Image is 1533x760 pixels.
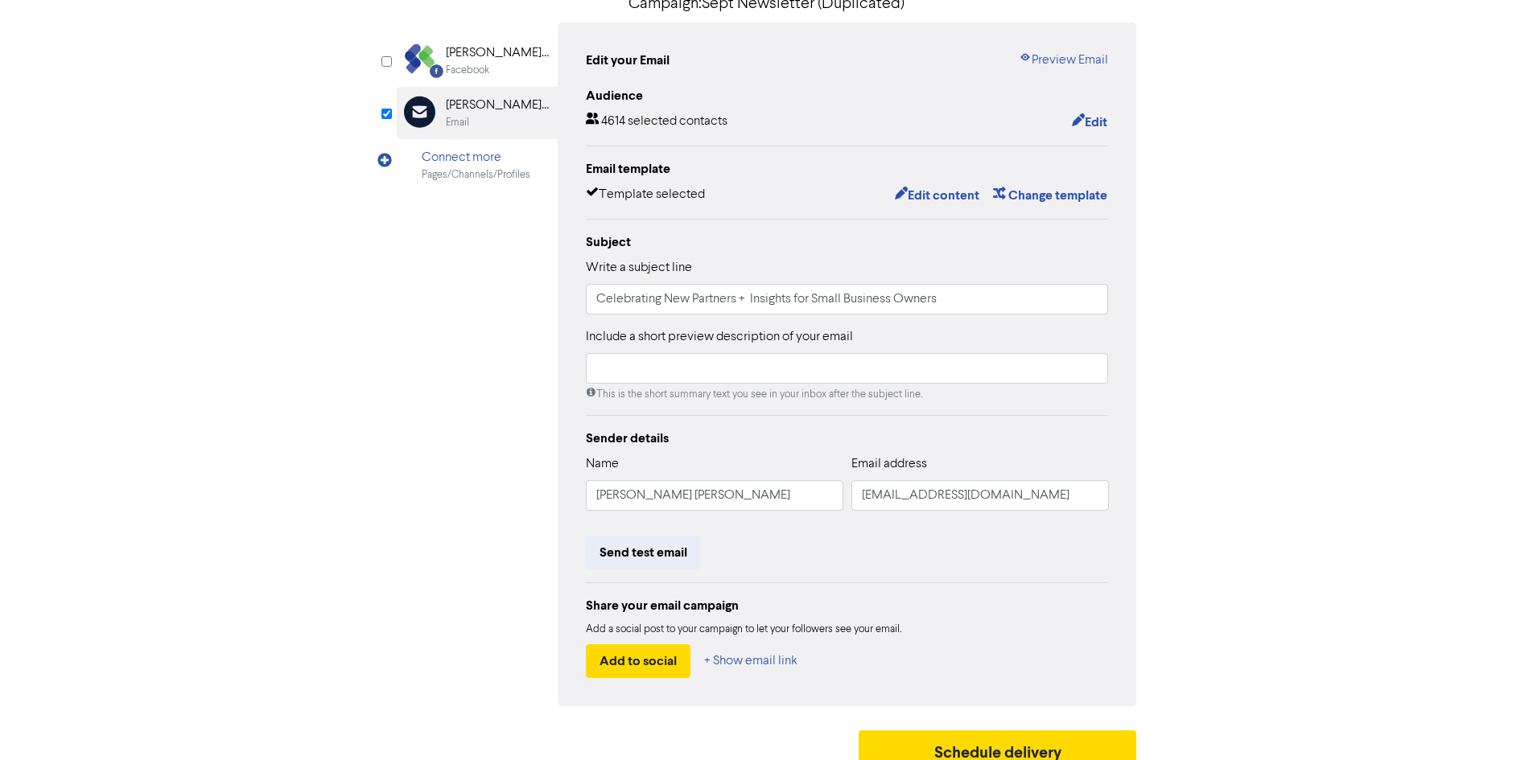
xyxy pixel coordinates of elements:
button: Edit content [894,185,980,206]
div: Facebook [PERSON_NAME] [PERSON_NAME] Financial GroupFacebook [397,35,558,87]
div: 4614 selected contacts [586,112,727,133]
div: Add a social post to your campaign to let your followers see your email. [586,622,1109,638]
iframe: Chat Widget [1453,683,1533,760]
div: Email [446,115,469,130]
label: Email address [851,454,927,474]
div: Subject [586,232,1109,252]
div: [PERSON_NAME] [PERSON_NAME] Financial Group [446,43,549,63]
img: Facebook [404,43,435,76]
div: Share your email campaign [586,596,1109,615]
button: Send test email [586,536,701,569]
div: Sender details [586,429,1109,448]
div: [PERSON_NAME] [PERSON_NAME] [446,96,549,115]
div: Email template [586,159,1109,179]
label: Write a subject line [586,258,692,277]
a: Preview Email [1019,51,1108,70]
button: Change template [992,185,1108,206]
div: Facebook [446,63,489,78]
label: Include a short preview description of your email [586,327,853,347]
div: [PERSON_NAME] [PERSON_NAME]Email [397,87,558,139]
button: Edit [1071,112,1108,133]
div: This is the short summary text you see in your inbox after the subject line. [586,387,1109,402]
div: Edit your Email [586,51,670,70]
button: Add to social [586,644,690,678]
div: Pages/Channels/Profiles [422,167,530,183]
div: Connect more [422,148,530,167]
div: Connect morePages/Channels/Profiles [397,139,558,191]
button: + Show email link [703,644,798,678]
div: Audience [586,86,1109,105]
div: Template selected [586,185,705,206]
label: Name [586,454,619,474]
